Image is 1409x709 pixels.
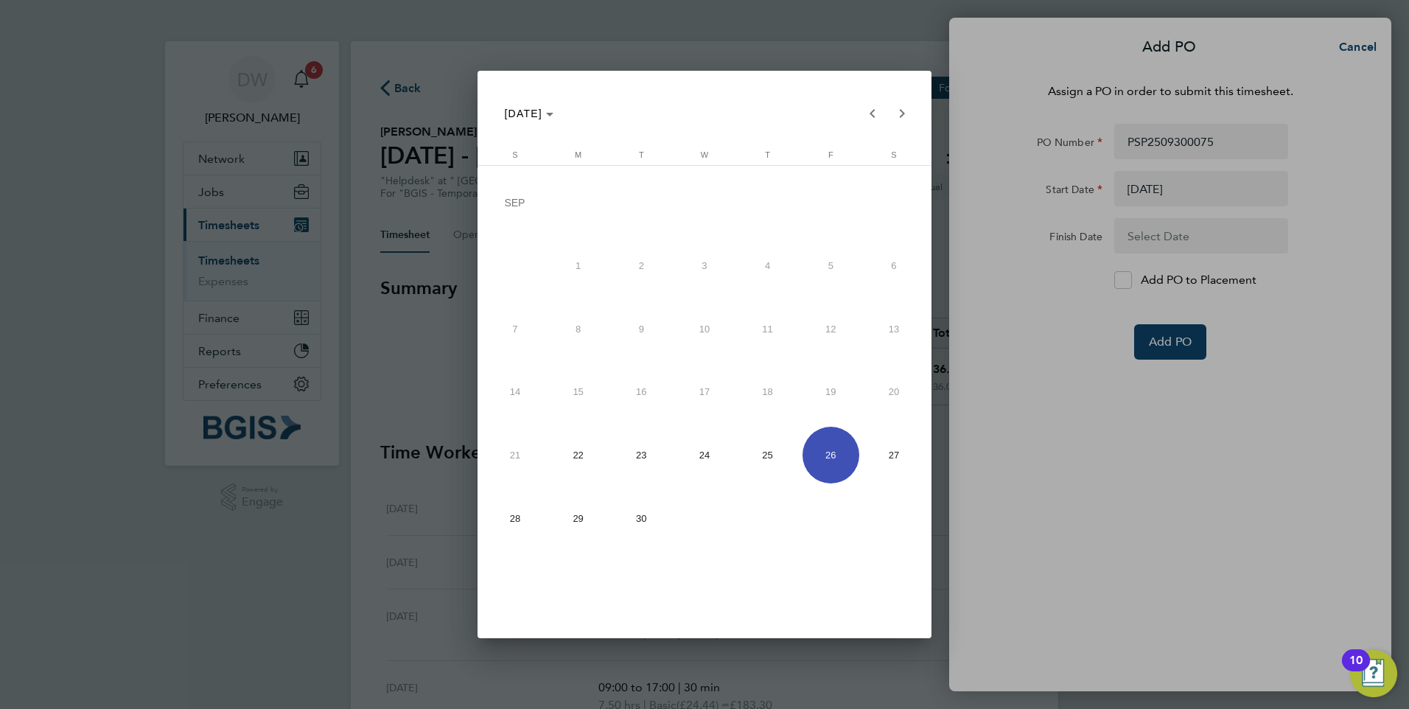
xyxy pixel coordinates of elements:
span: 5 [803,237,859,294]
span: 27 [865,427,922,483]
button: September 9, 2025 [609,297,673,360]
button: September 29, 2025 [547,486,610,550]
button: September 30, 2025 [609,486,673,550]
button: September 28, 2025 [483,486,547,550]
span: 7 [486,301,543,357]
span: 20 [865,363,922,420]
span: 13 [865,301,922,357]
button: September 13, 2025 [862,297,926,360]
span: 24 [676,427,733,483]
button: September 27, 2025 [862,424,926,487]
span: 15 [550,363,606,420]
span: 10 [676,301,733,357]
span: S [891,150,896,159]
span: 2 [613,237,670,294]
button: September 10, 2025 [673,297,736,360]
span: T [639,150,644,159]
button: September 17, 2025 [673,360,736,424]
button: September 19, 2025 [799,360,862,424]
span: 19 [803,363,859,420]
span: 3 [676,237,733,294]
span: 29 [550,490,606,547]
span: 11 [739,301,796,357]
button: September 20, 2025 [862,360,926,424]
span: W [701,150,708,159]
button: September 22, 2025 [547,424,610,487]
td: SEP [483,171,926,234]
span: 4 [739,237,796,294]
span: F [828,150,833,159]
span: 9 [613,301,670,357]
button: September 8, 2025 [547,297,610,360]
span: 14 [486,363,543,420]
span: T [765,150,770,159]
span: 26 [803,427,859,483]
span: 16 [613,363,670,420]
span: 21 [486,427,543,483]
button: September 25, 2025 [736,424,800,487]
div: 10 [1349,660,1363,680]
button: September 23, 2025 [609,424,673,487]
button: September 2, 2025 [609,234,673,298]
button: Choose month and year [498,100,559,127]
button: September 7, 2025 [483,297,547,360]
span: 25 [739,427,796,483]
button: Open Resource Center, 10 new notifications [1350,650,1397,697]
button: September 24, 2025 [673,424,736,487]
button: Previous month [858,99,887,128]
span: 12 [803,301,859,357]
button: September 26, 2025 [799,424,862,487]
button: September 5, 2025 [799,234,862,298]
button: September 21, 2025 [483,424,547,487]
span: 23 [613,427,670,483]
span: 6 [865,237,922,294]
button: September 1, 2025 [547,234,610,298]
button: September 18, 2025 [736,360,800,424]
span: 17 [676,363,733,420]
button: September 4, 2025 [736,234,800,298]
button: September 15, 2025 [547,360,610,424]
button: Next month [887,99,917,128]
span: 18 [739,363,796,420]
button: September 12, 2025 [799,297,862,360]
span: 28 [486,490,543,547]
button: September 11, 2025 [736,297,800,360]
span: 22 [550,427,606,483]
button: September 16, 2025 [609,360,673,424]
button: September 14, 2025 [483,360,547,424]
span: [DATE] [504,108,542,119]
span: 30 [613,490,670,547]
button: September 6, 2025 [862,234,926,298]
span: 1 [550,237,606,294]
button: September 3, 2025 [673,234,736,298]
span: M [575,150,581,159]
span: 8 [550,301,606,357]
span: S [512,150,517,159]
